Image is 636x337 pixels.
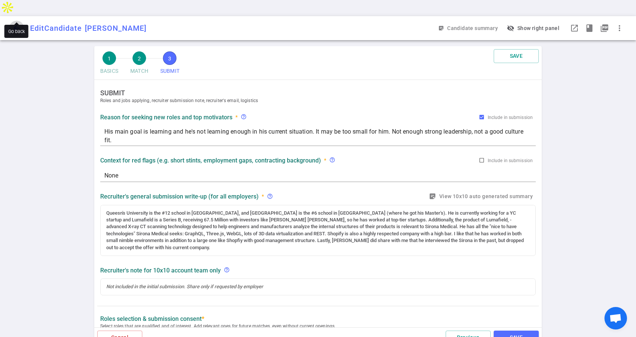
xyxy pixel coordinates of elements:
textarea: None [104,171,532,180]
div: Queesn's University is the #12 school in [GEOGRAPHIC_DATA], and [GEOGRAPHIC_DATA] is the #6 schoo... [106,210,530,251]
button: Open PDF in a popup [597,21,612,36]
button: 3SUBMIT [157,49,182,80]
span: 1 [102,51,116,65]
i: help_outline [241,114,247,120]
div: Go back [5,25,29,38]
span: Select roles that are qualified and of interest. Add relevant ones for future matches, even witho... [100,322,536,330]
span: 3 [163,51,176,65]
span: BASICS [100,65,118,77]
i: picture_as_pdf [600,24,609,33]
i: sticky_note_2 [429,193,436,200]
span: help_outline [224,267,230,273]
strong: Recruiter's note for 10x10 account team only [100,267,221,274]
strong: SUBMIT [100,89,542,97]
button: Open LinkedIn as a popup [567,21,582,36]
label: Roles Selection & Submission Consent [100,315,204,322]
button: SAVE [494,49,539,63]
div: Reason for leaving previous job and desired job qualities. Be specific, positive, and honest abou... [241,114,247,121]
span: 2 [133,51,146,65]
span: help_outline [267,193,273,199]
button: sticky_note_2View 10x10 auto generated summary [427,190,536,203]
span: Edit Candidate [30,24,82,33]
div: Open chat [604,307,627,329]
i: visibility_off [507,24,514,32]
button: 1BASICS [97,49,121,80]
span: book [585,24,594,33]
span: SUBMIT [160,65,179,77]
span: Include in submission [488,115,533,120]
strong: Recruiter's general submission write-up (for all employers) [100,193,259,200]
strong: Context for red flags (e.g. short stints, employment gaps, contracting background) [100,157,321,164]
span: help_outline [329,157,335,163]
div: Not included in the initial submission. Share only if requested by employer [224,267,233,274]
span: Roles and jobs applying, recruiter submission note, recruiter's email, logistics [100,97,542,104]
span: launch [570,24,579,33]
span: sticky_note_2 [438,25,444,31]
button: visibility_offShow right panel [504,21,564,35]
button: Open resume highlights in a popup [582,21,597,36]
span: more_vert [615,24,624,33]
div: Employers often ask about job changes and motivation to understand work history and career goals,... [329,157,338,164]
button: Open sticky note [437,21,501,35]
button: 2MATCH [127,49,151,80]
textarea: His main goal is learning and he's not learning enough in his current situation. It may be too sm... [104,127,532,144]
strong: Reason for seeking new roles and top motivators [100,114,232,121]
span: [PERSON_NAME] [85,24,146,33]
span: MATCH [130,65,148,77]
span: Include in submission [488,158,533,163]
